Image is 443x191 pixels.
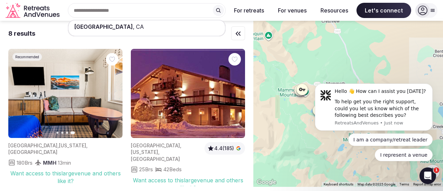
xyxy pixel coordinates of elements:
[8,142,57,148] span: [GEOGRAPHIC_DATA]
[131,49,245,138] img: Featured image for venue
[131,142,180,148] span: [GEOGRAPHIC_DATA]
[255,178,278,187] img: Google
[8,49,123,138] img: Featured image for venue
[228,3,270,18] button: For retreats
[74,23,133,30] span: [GEOGRAPHIC_DATA]
[214,145,234,152] span: 4.4 (185)
[6,3,61,18] a: Visit the homepage
[180,142,181,148] span: ,
[315,3,354,18] button: Resources
[8,149,57,155] span: [GEOGRAPHIC_DATA]
[43,159,56,166] span: MMH
[6,3,61,18] svg: Retreats and Venues company logo
[413,182,441,186] a: Report a map error
[255,178,278,187] a: Open this area in Google Maps (opens a new window)
[12,53,42,61] div: Recommended
[207,145,242,152] button: 4.4(185)
[272,3,312,18] button: For venues
[61,132,63,134] button: Go to slide 2
[71,131,75,134] button: Go to slide 4
[163,166,182,173] span: 42 Beds
[158,149,160,155] span: ,
[17,159,33,166] span: 180 Brs
[69,20,225,33] div: ,
[56,132,58,134] button: Go to slide 1
[135,23,144,30] span: CA
[324,182,353,187] button: Keyboard shortcuts
[131,156,180,162] span: [GEOGRAPHIC_DATA]
[86,142,88,148] span: ,
[8,29,35,38] div: 8 results
[8,170,123,185] div: Want access to this large venue and others like it?
[15,54,39,59] span: Recommended
[419,167,436,184] iframe: Intercom live chat
[66,132,68,134] button: Go to slide 3
[358,182,395,186] span: Map data ©2025 Google
[399,182,409,186] a: Terms (opens in new tab)
[139,166,153,173] span: 25 Brs
[131,149,158,155] span: [US_STATE]
[57,142,59,148] span: ,
[434,167,439,173] span: 1
[356,3,411,18] span: Let's connect
[59,142,86,148] span: [US_STATE]
[305,78,443,165] iframe: Intercom notifications message
[58,159,71,166] span: 13 min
